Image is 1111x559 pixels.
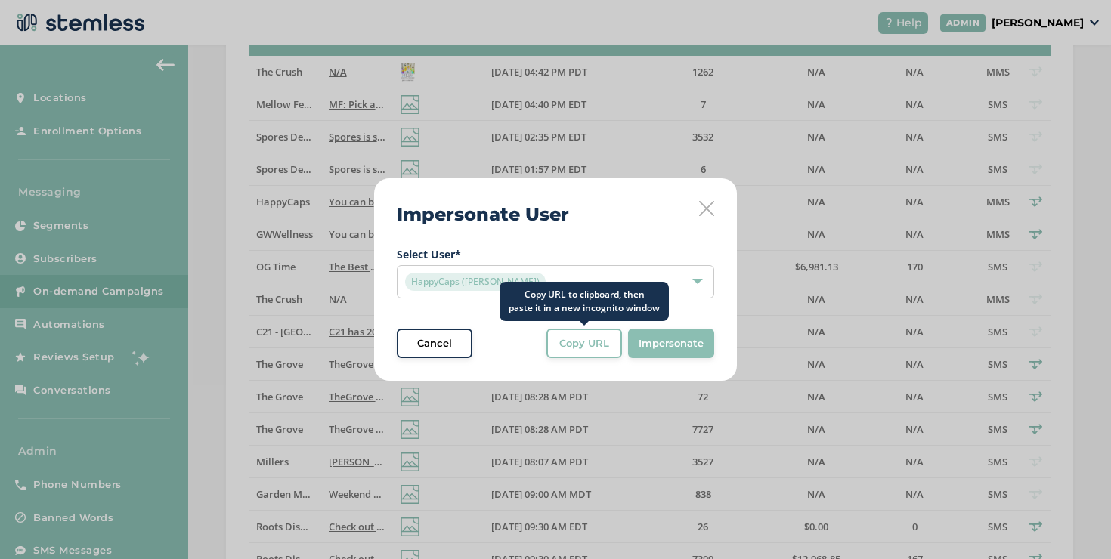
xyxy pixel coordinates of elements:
span: Impersonate [639,336,704,351]
button: Cancel [397,329,472,359]
span: Copy URL [559,336,609,351]
span: HappyCaps ([PERSON_NAME]) [405,273,546,291]
span: Cancel [417,336,452,351]
div: Copy URL to clipboard, then paste it in a new incognito window [500,282,669,321]
iframe: Chat Widget [1035,486,1111,559]
label: Select User [397,246,714,262]
h2: Impersonate User [397,201,569,228]
button: Impersonate [628,329,714,359]
button: Copy URL [546,329,622,359]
